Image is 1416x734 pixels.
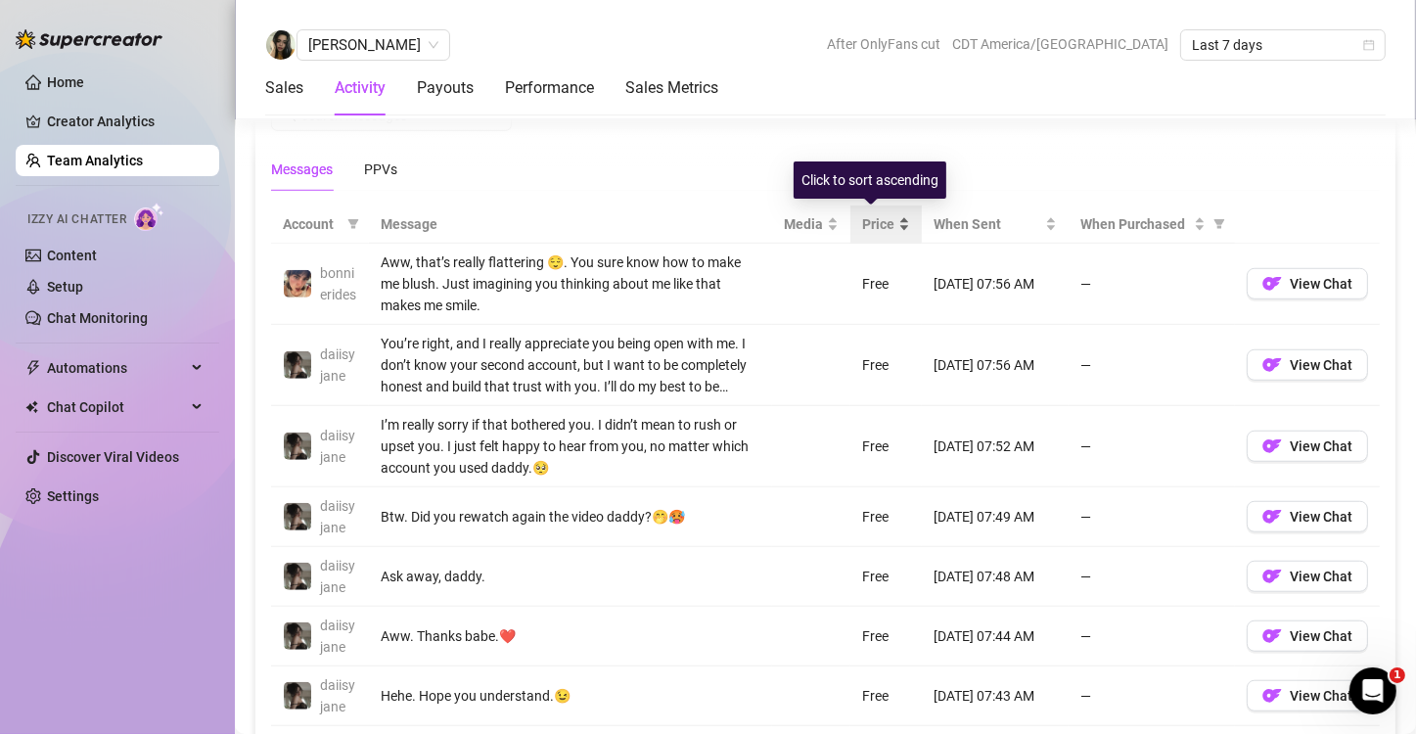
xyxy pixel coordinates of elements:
[505,76,594,100] div: Performance
[320,346,355,384] span: daiisyjane
[284,563,311,590] img: daiisyjane
[16,29,162,49] img: logo-BBDzfeDw.svg
[320,265,356,302] span: bonnierides
[1290,509,1352,525] span: View Chat
[1247,620,1368,652] button: OFView Chat
[381,414,760,479] div: I’m really sorry if that bothered you. I didn’t mean to rush or upset you. I just felt happy to h...
[850,607,922,666] td: Free
[1262,274,1282,294] img: OF
[1363,39,1375,51] span: calendar
[1247,514,1368,529] a: OFView Chat
[1290,688,1352,704] span: View Chat
[320,428,355,465] span: daiisyjane
[862,213,894,235] span: Price
[417,76,474,100] div: Payouts
[850,666,922,726] td: Free
[47,153,143,168] a: Team Analytics
[922,607,1069,666] td: [DATE] 07:44 AM
[1069,607,1235,666] td: —
[1080,213,1190,235] span: When Purchased
[284,503,311,530] img: daiisyjane
[1069,206,1235,244] th: When Purchased
[283,213,340,235] span: Account
[1290,569,1352,584] span: View Chat
[381,625,760,647] div: Aww. Thanks babe.❤️
[47,310,148,326] a: Chat Monitoring
[266,30,296,60] img: Joy Gabrielle Palaran
[381,333,760,397] div: You’re right, and I really appreciate you being open with me. I don’t know your second account, b...
[284,351,311,379] img: daiisyjane
[320,558,355,595] span: daiisyjane
[1247,561,1368,592] button: OFView Chat
[1247,431,1368,462] button: OFView Chat
[850,325,922,406] td: Free
[381,252,760,316] div: Aww, that’s really flattering 😌. You sure know how to make me blush. Just imagining you thinking ...
[284,682,311,710] img: daiisyjane
[1390,667,1405,683] span: 1
[922,547,1069,607] td: [DATE] 07:48 AM
[1247,443,1368,459] a: OFView Chat
[284,622,311,650] img: daiisyjane
[1247,633,1368,649] a: OFView Chat
[347,218,359,230] span: filter
[794,161,946,199] div: Click to sort ascending
[1247,680,1368,711] button: OFView Chat
[850,406,922,487] td: Free
[320,498,355,535] span: daiisyjane
[1069,666,1235,726] td: —
[922,406,1069,487] td: [DATE] 07:52 AM
[922,325,1069,406] td: [DATE] 07:56 AM
[364,159,397,180] div: PPVs
[1262,355,1282,375] img: OF
[1069,406,1235,487] td: —
[922,206,1069,244] th: When Sent
[1290,276,1352,292] span: View Chat
[343,209,363,239] span: filter
[1213,218,1225,230] span: filter
[47,74,84,90] a: Home
[320,677,355,714] span: daiisyjane
[1069,547,1235,607] td: —
[1262,626,1282,646] img: OF
[850,487,922,547] td: Free
[335,76,386,100] div: Activity
[784,213,823,235] span: Media
[922,487,1069,547] td: [DATE] 07:49 AM
[1247,268,1368,299] button: OFView Chat
[320,618,355,655] span: daiisyjane
[1262,567,1282,586] img: OF
[25,400,38,414] img: Chat Copilot
[1247,281,1368,297] a: OFView Chat
[1069,487,1235,547] td: —
[1069,325,1235,406] td: —
[934,213,1041,235] span: When Sent
[369,206,772,244] th: Message
[1262,686,1282,706] img: OF
[1290,628,1352,644] span: View Chat
[47,279,83,295] a: Setup
[1069,244,1235,325] td: —
[1247,693,1368,709] a: OFView Chat
[381,566,760,587] div: Ask away, daddy.
[1262,507,1282,527] img: OF
[1247,362,1368,378] a: OFView Chat
[27,210,126,229] span: Izzy AI Chatter
[381,685,760,707] div: Hehe. Hope you understand.😉
[271,159,333,180] div: Messages
[1247,349,1368,381] button: OFView Chat
[47,248,97,263] a: Content
[47,106,204,137] a: Creator Analytics
[47,391,186,423] span: Chat Copilot
[47,488,99,504] a: Settings
[850,206,922,244] th: Price
[381,506,760,528] div: Btw. Did you rewatch again the video daddy?🤭🥵
[922,666,1069,726] td: [DATE] 07:43 AM
[922,244,1069,325] td: [DATE] 07:56 AM
[1262,436,1282,456] img: OF
[134,203,164,231] img: AI Chatter
[284,270,311,298] img: bonnierides
[1210,209,1229,239] span: filter
[772,206,850,244] th: Media
[25,360,41,376] span: thunderbolt
[850,547,922,607] td: Free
